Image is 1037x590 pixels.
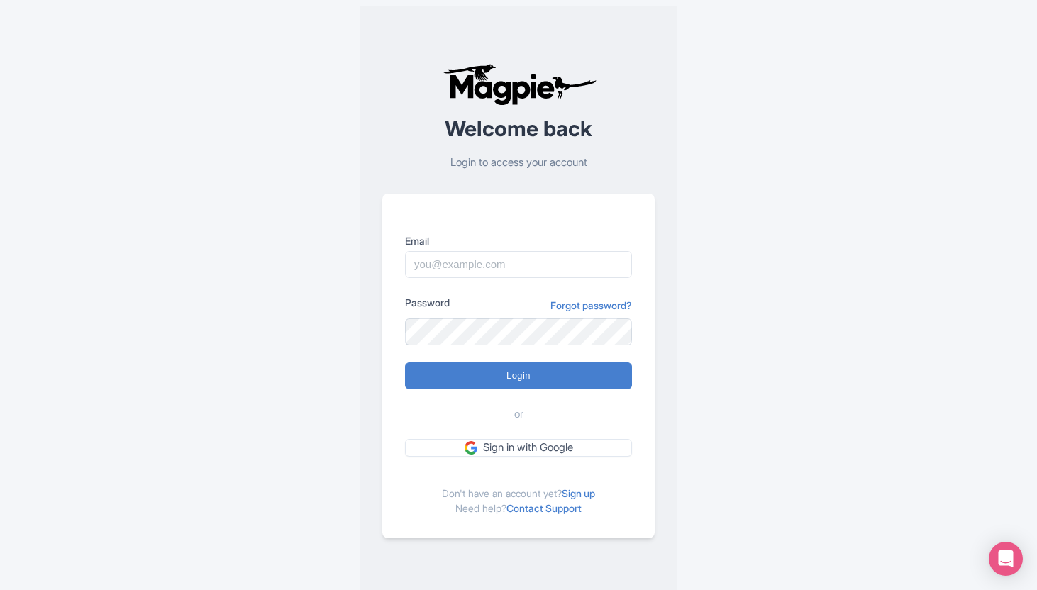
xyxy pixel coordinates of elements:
[382,117,655,140] h2: Welcome back
[506,502,582,514] a: Contact Support
[439,63,599,106] img: logo-ab69f6fb50320c5b225c76a69d11143b.png
[465,441,477,454] img: google.svg
[514,406,523,423] span: or
[562,487,595,499] a: Sign up
[405,295,450,310] label: Password
[405,233,632,248] label: Email
[382,155,655,171] p: Login to access your account
[405,251,632,278] input: you@example.com
[405,474,632,516] div: Don't have an account yet? Need help?
[405,439,632,457] a: Sign in with Google
[405,362,632,389] input: Login
[550,298,632,313] a: Forgot password?
[989,542,1023,576] div: Open Intercom Messenger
